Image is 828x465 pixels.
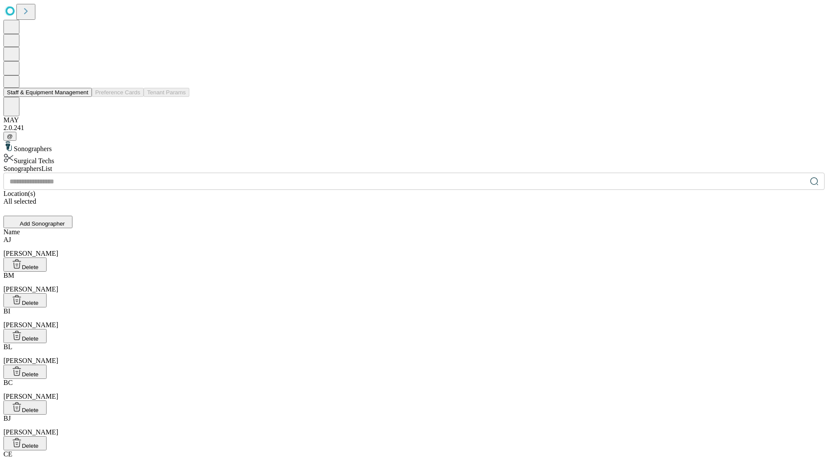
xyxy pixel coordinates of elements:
[3,343,12,350] span: BL
[3,415,825,436] div: [PERSON_NAME]
[22,264,39,270] span: Delete
[3,379,13,386] span: BC
[3,132,16,141] button: @
[22,335,39,342] span: Delete
[3,141,825,153] div: Sonographers
[144,88,189,97] button: Tenant Params
[3,190,35,197] span: Location(s)
[3,272,825,293] div: [PERSON_NAME]
[3,216,72,228] button: Add Sonographer
[3,236,11,243] span: AJ
[3,124,825,132] div: 2.0.241
[3,329,47,343] button: Delete
[3,307,10,315] span: BI
[3,436,47,450] button: Delete
[3,450,12,458] span: CE
[3,272,14,279] span: BM
[22,371,39,378] span: Delete
[3,236,825,257] div: [PERSON_NAME]
[22,443,39,449] span: Delete
[3,228,825,236] div: Name
[3,293,47,307] button: Delete
[20,220,65,227] span: Add Sonographer
[3,307,825,329] div: [PERSON_NAME]
[3,165,825,173] div: Sonographers List
[3,257,47,272] button: Delete
[22,300,39,306] span: Delete
[22,407,39,413] span: Delete
[3,365,47,379] button: Delete
[3,343,825,365] div: [PERSON_NAME]
[3,415,11,422] span: BJ
[3,400,47,415] button: Delete
[7,133,13,139] span: @
[3,116,825,124] div: MAY
[3,88,92,97] button: Staff & Equipment Management
[3,379,825,400] div: [PERSON_NAME]
[3,198,825,205] div: All selected
[3,153,825,165] div: Surgical Techs
[92,88,144,97] button: Preference Cards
